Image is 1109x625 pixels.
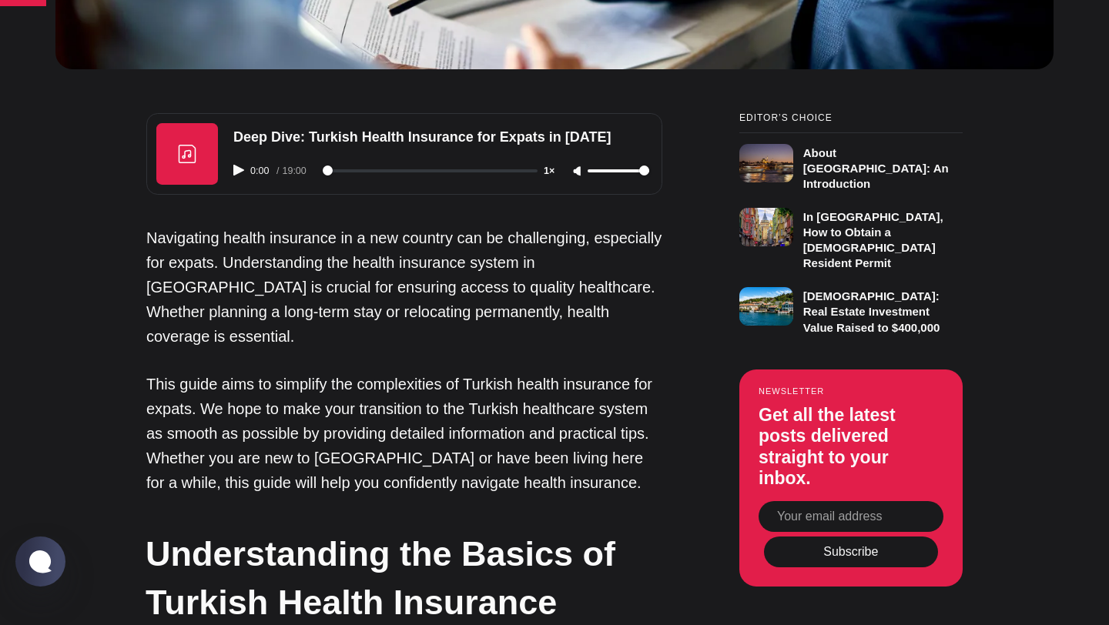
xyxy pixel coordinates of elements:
[276,166,320,176] div: /
[803,289,940,334] h3: [DEMOGRAPHIC_DATA]: Real Estate Investment Value Raised to $400,000
[739,113,963,123] small: Editor’s Choice
[759,386,943,396] small: Newsletter
[739,132,963,192] a: About [GEOGRAPHIC_DATA]: An Introduction
[569,165,588,178] button: Unmute
[146,226,662,349] p: Navigating health insurance in a new country can be challenging, especially for expats. Understan...
[759,501,943,532] input: Your email address
[739,281,963,336] a: [DEMOGRAPHIC_DATA]: Real Estate Investment Value Raised to $400,000
[803,210,943,270] h3: In [GEOGRAPHIC_DATA], How to Obtain a [DEMOGRAPHIC_DATA] Resident Permit
[279,165,309,176] span: 19:00
[541,166,569,176] button: Adjust playback speed
[224,123,658,152] div: Deep Dive: Turkish Health Insurance for Expats in [DATE]
[764,536,938,567] button: Subscribe
[146,372,662,495] p: This guide aims to simplify the complexities of Turkish health insurance for expats. We hope to m...
[233,165,247,175] button: Play audio
[759,405,943,490] h3: Get all the latest posts delivered straight to your inbox.
[803,146,949,191] h3: About [GEOGRAPHIC_DATA]: An Introduction
[247,166,276,176] span: 0:00
[739,202,963,272] a: In [GEOGRAPHIC_DATA], How to Obtain a [DEMOGRAPHIC_DATA] Resident Permit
